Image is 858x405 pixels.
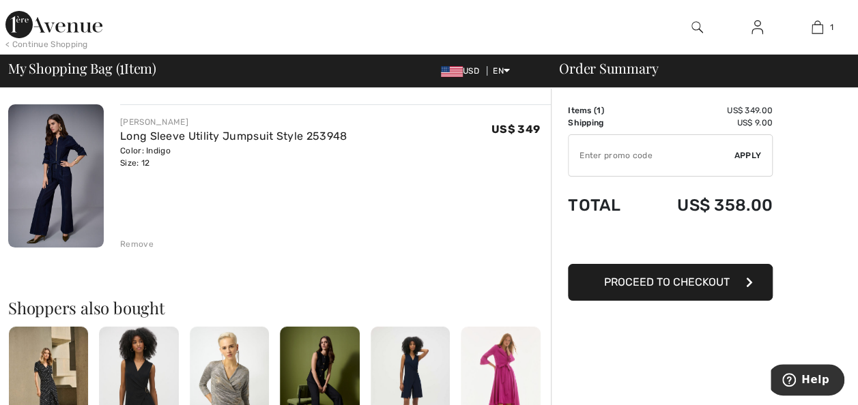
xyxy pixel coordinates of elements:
[741,19,774,36] a: Sign In
[641,182,773,228] td: US$ 358.00
[568,117,641,129] td: Shipping
[120,130,347,142] a: Long Sleeve Utility Jumpsuit Style 253948
[569,135,734,176] input: Promo code
[691,19,703,35] img: search the website
[568,104,641,117] td: Items ( )
[641,104,773,117] td: US$ 349.00
[604,275,730,288] span: Proceed to Checkout
[120,238,154,250] div: Remove
[8,299,551,316] h2: Shoppers also bought
[5,38,88,50] div: < Continue Shopping
[597,106,601,115] span: 1
[8,104,104,247] img: Long Sleeve Utility Jumpsuit Style 253948
[734,149,762,162] span: Apply
[493,66,510,76] span: EN
[771,364,844,398] iframe: Opens a widget where you can find more information
[119,58,124,76] span: 1
[568,228,773,259] iframe: PayPal
[491,123,540,136] span: US$ 349
[788,19,846,35] a: 1
[441,66,463,77] img: US Dollar
[120,145,347,169] div: Color: Indigo Size: 12
[812,19,823,35] img: My Bag
[543,61,850,75] div: Order Summary
[830,21,833,33] span: 1
[441,66,485,76] span: USD
[641,117,773,129] td: US$ 9.00
[8,61,156,75] span: My Shopping Bag ( Item)
[5,11,102,38] img: 1ère Avenue
[568,182,641,228] td: Total
[752,19,763,35] img: My Info
[568,264,773,301] button: Proceed to Checkout
[120,116,347,128] div: [PERSON_NAME]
